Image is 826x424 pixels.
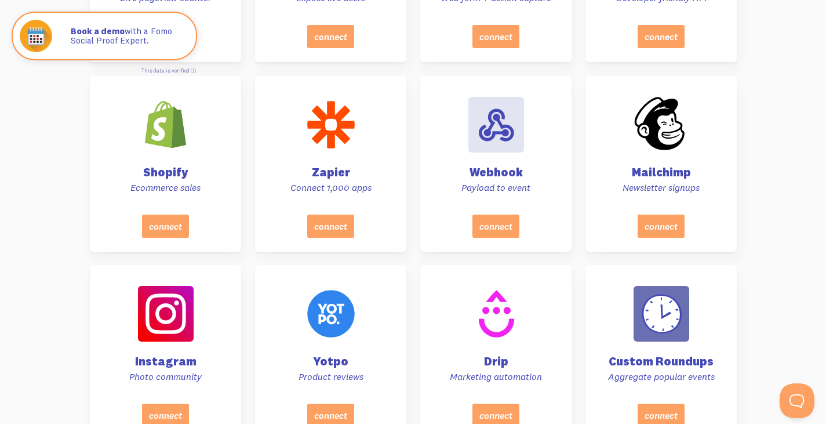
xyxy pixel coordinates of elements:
button: connect [307,25,354,48]
button: connect [307,214,354,237]
button: connect [472,214,519,237]
p: with a Fomo Social Proof Expert. [71,27,184,46]
a: Zapier Connect 1,000 apps connect [255,76,406,252]
h4: Zapier [269,166,392,178]
strong: Book a demo [71,26,125,37]
p: Newsletter signups [599,182,723,194]
button: connect [142,214,189,237]
h4: Mailchimp [599,166,723,178]
a: This data is verified ⓘ [141,67,196,74]
a: Webhook Payload to event connect [420,76,572,252]
h4: Shopify [104,166,227,178]
p: Marketing automation [434,371,558,383]
p: Product reviews [269,371,392,383]
button: connect [472,25,519,48]
h4: Drip [434,356,558,367]
h4: Custom Roundups [599,356,723,367]
img: Fomo [15,15,57,57]
h4: Yotpo [269,356,392,367]
button: connect [638,214,685,237]
p: Aggregate popular events [599,371,723,383]
p: Ecommerce sales [104,182,227,194]
p: Photo community [104,371,227,383]
a: Mailchimp Newsletter signups connect [585,76,737,252]
h4: Instagram [104,356,227,367]
p: Payload to event [434,182,558,194]
p: Connect 1,000 apps [269,182,392,194]
button: connect [638,25,685,48]
h4: Webhook [434,166,558,178]
a: Shopify Ecommerce sales connect [90,76,241,252]
iframe: Help Scout Beacon - Open [780,383,814,418]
